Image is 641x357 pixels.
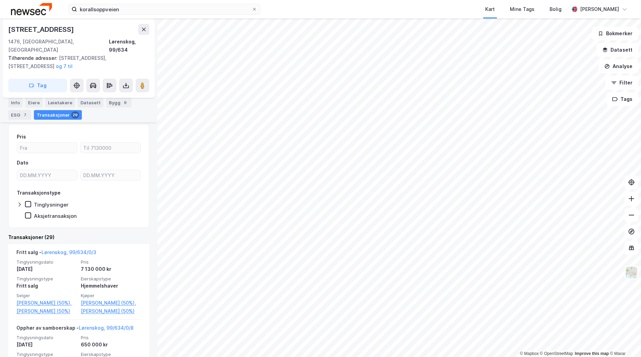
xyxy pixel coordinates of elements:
div: Aksjetransaksjon [34,213,77,219]
div: 650 000 kr [81,341,141,349]
div: [STREET_ADDRESS], [STREET_ADDRESS] [8,54,144,70]
span: Kjøper [81,293,141,299]
div: Pris [17,133,26,141]
span: Selger [16,293,77,299]
div: ESG [8,110,31,120]
button: Tag [8,79,67,92]
span: Tinglysningsdato [16,335,77,341]
img: newsec-logo.f6e21ccffca1b3a03d2d.png [11,3,52,15]
div: Lørenskog, 99/634 [109,38,149,54]
div: Kart [485,5,495,13]
span: Tinglysningsdato [16,259,77,265]
a: [PERSON_NAME] (50%) [81,307,141,315]
button: Bokmerker [592,27,638,40]
input: DD.MM.YYYY [80,170,140,180]
button: Filter [605,76,638,90]
span: Eierskapstype [81,276,141,282]
div: 29 [71,111,79,118]
div: [DATE] [16,341,77,349]
div: Eiere [25,98,42,107]
div: Dato [17,159,28,167]
a: [PERSON_NAME] (50%), [16,299,77,307]
img: Z [625,266,638,279]
div: 7 130 000 kr [81,265,141,273]
div: [DATE] [16,265,77,273]
a: Lørenskog, 99/634/0/8 [79,325,134,331]
input: Til 7130000 [80,143,140,153]
a: Lørenskog, 99/634/0/3 [41,249,96,255]
div: Bygg [106,98,131,107]
div: Hjemmelshaver [81,282,141,290]
div: [PERSON_NAME] [580,5,619,13]
button: Tags [606,92,638,106]
a: OpenStreetMap [540,351,573,356]
input: Søk på adresse, matrikkel, gårdeiere, leietakere eller personer [77,4,252,14]
iframe: Chat Widget [607,324,641,357]
div: 1476, [GEOGRAPHIC_DATA], [GEOGRAPHIC_DATA] [8,38,109,54]
div: Bolig [550,5,562,13]
div: Leietakere [45,98,75,107]
span: Pris [81,259,141,265]
a: Mapbox [520,351,539,356]
div: Transaksjoner [34,110,82,120]
button: Analyse [599,59,638,73]
div: Kontrollprogram for chat [607,324,641,357]
span: Tinglysningstype [16,276,77,282]
div: Fritt salg - [16,248,96,259]
div: 7 [22,111,28,118]
a: [PERSON_NAME] (50%), [81,299,141,307]
a: Improve this map [575,351,609,356]
div: Info [8,98,23,107]
div: Datasett [78,98,103,107]
div: [STREET_ADDRESS] [8,24,75,35]
span: Tilhørende adresser: [8,55,59,61]
div: Fritt salg [16,282,77,290]
span: Pris [81,335,141,341]
div: Transaksjoner (29) [8,233,149,241]
div: Tinglysninger [34,201,68,208]
div: Mine Tags [510,5,535,13]
div: Transaksjonstype [17,189,61,197]
div: Opphør av samboerskap - [16,324,134,335]
a: [PERSON_NAME] (50%) [16,307,77,315]
input: DD.MM.YYYY [17,170,77,180]
input: Fra [17,143,77,153]
div: 9 [122,99,129,106]
button: Datasett [596,43,638,57]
